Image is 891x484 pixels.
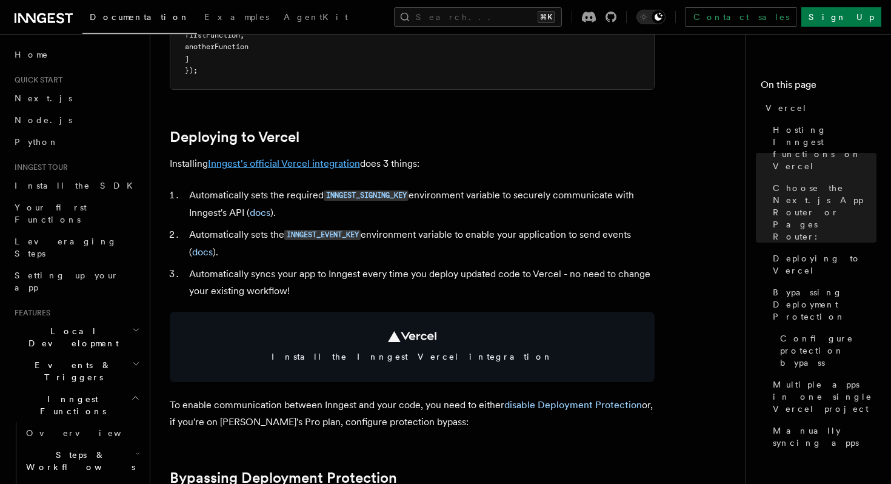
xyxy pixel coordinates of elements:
[10,308,50,318] span: Features
[170,397,655,431] p: To enable communication between Inngest and your code, you need to either or, if you're on [PERSO...
[394,7,562,27] button: Search...⌘K
[636,10,666,24] button: Toggle dark mode
[538,11,555,23] kbd: ⌘K
[773,252,876,277] span: Deploying to Vercel
[768,281,876,328] a: Bypassing Deployment Protection
[185,266,655,300] li: Automatically syncs your app to Inngest every time you deploy updated code to Vercel - no need to...
[10,163,68,172] span: Inngest tour
[801,7,881,27] a: Sign Up
[768,119,876,177] a: Hosting Inngest functions on Vercel
[773,286,876,323] span: Bypassing Deployment Protection
[21,449,135,473] span: Steps & Workflows
[185,31,240,39] span: firstFunction
[284,12,348,22] span: AgentKit
[686,7,796,27] a: Contact sales
[10,354,142,388] button: Events & Triggers
[773,182,876,243] span: Choose the Next.js App Router or Pages Router:
[10,264,142,298] a: Setting up your app
[184,351,640,363] span: Install the Inngest Vercel integration
[240,31,244,39] span: ,
[90,12,190,22] span: Documentation
[15,237,117,258] span: Leveraging Steps
[15,271,119,292] span: Setting up your app
[21,444,142,478] button: Steps & Workflows
[82,4,197,34] a: Documentation
[15,181,140,190] span: Install the SDK
[21,422,142,444] a: Overview
[10,197,142,230] a: Your first Functions
[766,102,807,114] span: Vercel
[170,312,655,382] a: Install the Inngest Vercel integration
[185,66,198,75] span: });
[192,246,213,258] a: docs
[15,93,72,103] span: Next.js
[768,374,876,420] a: Multiple apps in one single Vercel project
[10,393,131,417] span: Inngest Functions
[10,44,142,66] a: Home
[761,78,876,97] h4: On this page
[170,155,655,172] p: Installing does 3 things:
[204,12,269,22] span: Examples
[15,203,87,224] span: Your first Functions
[170,129,299,146] a: Deploying to Vercel
[780,332,876,369] span: Configure protection bypass
[10,325,132,349] span: Local Development
[250,207,270,218] a: docs
[10,75,62,85] span: Quick start
[10,359,132,383] span: Events & Triggers
[773,378,876,415] span: Multiple apps in one single Vercel project
[185,187,655,221] li: Automatically sets the required environment variable to securely communicate with Inngest's API ( ).
[504,399,642,411] a: disable Deployment Protection
[768,420,876,454] a: Manually syncing apps
[10,87,142,109] a: Next.js
[276,4,355,33] a: AgentKit
[185,55,189,63] span: ]
[15,115,72,125] span: Node.js
[26,428,151,438] span: Overview
[10,388,142,422] button: Inngest Functions
[10,230,142,264] a: Leveraging Steps
[208,158,360,169] a: Inngest's official Vercel integration
[768,177,876,247] a: Choose the Next.js App Router or Pages Router:
[10,131,142,153] a: Python
[10,175,142,197] a: Install the SDK
[768,247,876,281] a: Deploying to Vercel
[10,109,142,131] a: Node.js
[185,42,249,51] span: anotherFunction
[775,328,876,374] a: Configure protection bypass
[10,320,142,354] button: Local Development
[185,226,655,261] li: Automatically sets the environment variable to enable your application to send events ( ).
[15,137,59,147] span: Python
[284,229,361,240] a: INNGEST_EVENT_KEY
[773,124,876,172] span: Hosting Inngest functions on Vercel
[15,49,48,61] span: Home
[197,4,276,33] a: Examples
[324,189,409,201] a: INNGEST_SIGNING_KEY
[773,425,876,449] span: Manually syncing apps
[284,230,361,240] code: INNGEST_EVENT_KEY
[761,97,876,119] a: Vercel
[324,190,409,201] code: INNGEST_SIGNING_KEY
